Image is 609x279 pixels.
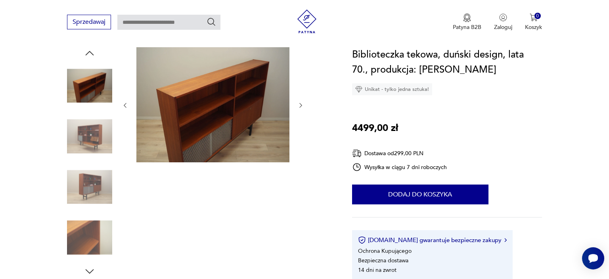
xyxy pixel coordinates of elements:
[358,247,412,255] li: Ochrona Kupującego
[67,164,112,210] img: Zdjęcie produktu Biblioteczka tekowa, duński design, lata 70., produkcja: Dania
[352,185,488,204] button: Dodaj do koszyka
[358,266,396,274] li: 14 dni na zwrot
[352,148,447,158] div: Dostawa od 299,00 PLN
[358,236,507,244] button: [DOMAIN_NAME] gwarantuje bezpieczne zakupy
[67,20,111,25] a: Sprzedawaj
[67,215,112,260] img: Zdjęcie produktu Biblioteczka tekowa, duński design, lata 70., produkcja: Dania
[525,13,542,31] button: 0Koszyk
[136,47,289,162] img: Zdjęcie produktu Biblioteczka tekowa, duński design, lata 70., produkcja: Dania
[494,23,512,31] p: Zaloguj
[453,13,481,31] a: Ikona medaluPatyna B2B
[352,162,447,172] div: Wysyłka w ciągu 7 dni roboczych
[525,23,542,31] p: Koszyk
[355,86,362,93] img: Ikona diamentu
[453,13,481,31] button: Patyna B2B
[67,63,112,108] img: Zdjęcie produktu Biblioteczka tekowa, duński design, lata 70., produkcja: Dania
[358,236,366,244] img: Ikona certyfikatu
[582,247,604,269] iframe: Smartsupp widget button
[352,83,432,95] div: Unikat - tylko jedna sztuka!
[463,13,471,22] img: Ikona medalu
[453,23,481,31] p: Patyna B2B
[534,13,541,19] div: 0
[352,47,542,77] h1: Biblioteczka tekowa, duński design, lata 70., produkcja: [PERSON_NAME]
[530,13,538,21] img: Ikona koszyka
[352,121,398,136] p: 4499,00 zł
[499,13,507,21] img: Ikonka użytkownika
[352,148,362,158] img: Ikona dostawy
[207,17,216,27] button: Szukaj
[295,10,319,33] img: Patyna - sklep z meblami i dekoracjami vintage
[494,13,512,31] button: Zaloguj
[358,257,408,264] li: Bezpieczna dostawa
[67,15,111,29] button: Sprzedawaj
[504,238,507,242] img: Ikona strzałki w prawo
[67,114,112,159] img: Zdjęcie produktu Biblioteczka tekowa, duński design, lata 70., produkcja: Dania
